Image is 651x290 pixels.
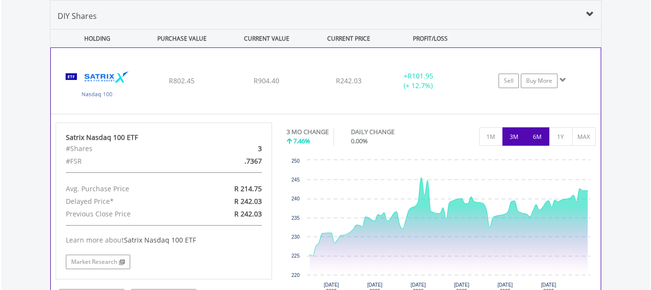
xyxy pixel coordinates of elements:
div: 3 MO CHANGE [287,127,329,137]
button: 3M [502,127,526,146]
div: Delayed Price* [59,195,199,208]
button: 1Y [549,127,573,146]
a: Buy More [521,74,558,88]
div: CURRENT PRICE [310,30,387,47]
button: 6M [526,127,549,146]
span: R904.40 [254,76,279,85]
span: 7.46% [293,137,310,145]
span: R 214.75 [234,184,262,193]
a: Sell [499,74,519,88]
div: DAILY CHANGE [351,127,428,137]
div: Avg. Purchase Price [59,183,199,195]
div: 3 [199,142,269,155]
span: 0.00% [351,137,368,145]
a: Market Research [66,255,130,269]
text: 245 [291,177,300,183]
text: 250 [291,158,300,164]
div: #Shares [59,142,199,155]
text: 230 [291,234,300,240]
text: 225 [291,253,300,259]
span: DIY Shares [58,11,97,21]
div: #FSR [59,155,199,168]
span: Satrix Nasdaq 100 ETF [124,235,196,244]
span: R802.45 [169,76,195,85]
div: HOLDING [51,30,139,47]
img: TFSA.STXNDQ.png [56,60,139,111]
div: Learn more about [66,235,262,245]
button: 1M [479,127,503,146]
span: R 242.03 [234,197,262,206]
div: PROFIT/LOSS [389,30,472,47]
text: 240 [291,196,300,201]
div: Satrix Nasdaq 100 ETF [66,133,262,142]
text: 235 [291,215,300,221]
div: .7367 [199,155,269,168]
div: CURRENT VALUE [226,30,308,47]
text: 220 [291,273,300,278]
button: MAX [572,127,596,146]
span: R 242.03 [234,209,262,218]
span: R242.03 [336,76,362,85]
div: + (+ 12.7%) [382,71,454,91]
div: PURCHASE VALUE [141,30,224,47]
span: R101.95 [408,71,433,80]
div: Previous Close Price [59,208,199,220]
